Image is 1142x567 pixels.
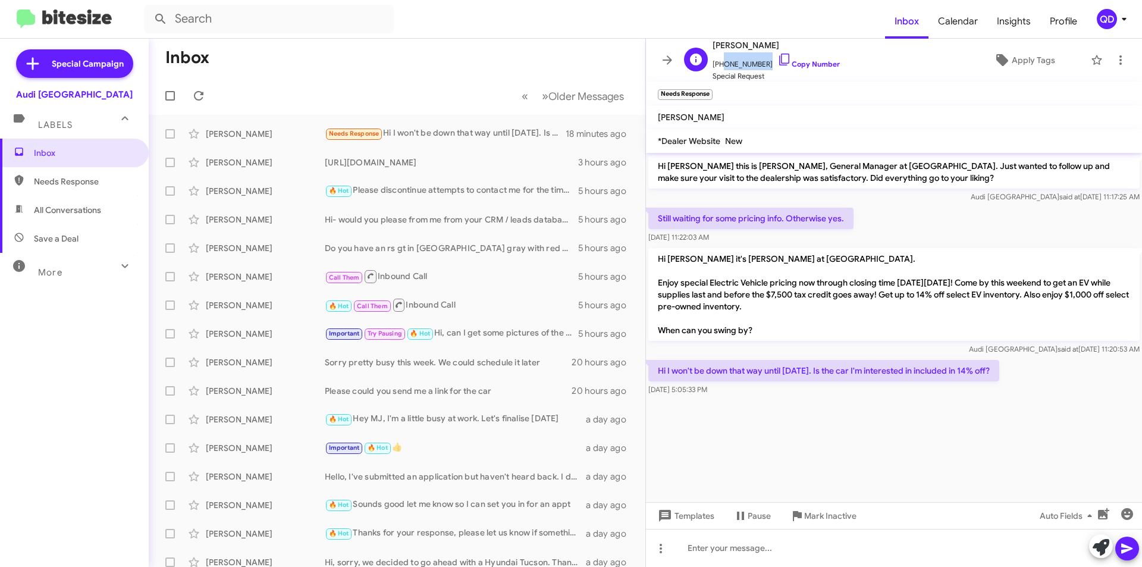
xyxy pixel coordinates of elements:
[206,356,325,368] div: [PERSON_NAME]
[928,4,987,39] a: Calendar
[566,128,636,140] div: 18 minutes ago
[987,4,1040,39] a: Insights
[748,505,771,527] span: Pause
[329,444,360,452] span: Important
[206,242,325,254] div: [PERSON_NAME]
[206,385,325,397] div: [PERSON_NAME]
[572,356,636,368] div: 20 hours ago
[804,505,857,527] span: Mark Inactive
[1087,9,1129,29] button: QD
[34,176,135,187] span: Needs Response
[578,185,636,197] div: 5 hours ago
[325,327,578,340] div: Hi, can I get some pictures of the black Q8 sportback with tan seats?
[325,356,572,368] div: Sorry pretty busy this week. We could schedule it later
[725,136,742,146] span: New
[52,58,124,70] span: Special Campaign
[329,530,349,537] span: 🔥 Hot
[206,471,325,483] div: [PERSON_NAME]
[648,360,999,381] p: Hi I won't be down that way until [DATE]. Is the car I'm interested in included in 14% off?
[16,89,133,101] div: Audi [GEOGRAPHIC_DATA]
[329,501,349,509] span: 🔥 Hot
[548,90,624,103] span: Older Messages
[648,155,1140,189] p: Hi [PERSON_NAME] this is [PERSON_NAME], General Manager at [GEOGRAPHIC_DATA]. Just wanted to foll...
[578,271,636,283] div: 5 hours ago
[34,204,101,216] span: All Conversations
[578,156,636,168] div: 3 hours ago
[724,505,780,527] button: Pause
[206,185,325,197] div: [PERSON_NAME]
[572,385,636,397] div: 20 hours ago
[586,442,636,454] div: a day ago
[515,84,631,108] nav: Page navigation example
[368,330,402,337] span: Try Pausing
[542,89,548,104] span: »
[144,5,394,33] input: Search
[206,299,325,311] div: [PERSON_NAME]
[1097,9,1117,29] div: QD
[648,233,709,242] span: [DATE] 11:22:03 AM
[713,52,840,70] span: [PHONE_NUMBER]
[969,344,1140,353] span: Audi [GEOGRAPHIC_DATA] [DATE] 11:20:53 AM
[325,297,578,312] div: Inbound Call
[357,302,388,310] span: Call Them
[325,269,578,284] div: Inbound Call
[329,130,379,137] span: Needs Response
[1040,4,1087,39] span: Profile
[368,444,388,452] span: 🔥 Hot
[325,156,578,168] div: [URL][DOMAIN_NAME]
[410,330,430,337] span: 🔥 Hot
[325,184,578,198] div: Please discontinue attempts to contact me for the time being. We are holding off for the moment. ...
[658,89,713,100] small: Needs Response
[578,214,636,225] div: 5 hours ago
[713,70,840,82] span: Special Request
[971,192,1140,201] span: Audi [GEOGRAPHIC_DATA] [DATE] 11:17:25 AM
[325,441,586,455] div: 👍
[325,214,578,225] div: Hi- would you please from me from your CRM / leads database? Thank you.
[578,299,636,311] div: 5 hours ago
[655,505,714,527] span: Templates
[586,413,636,425] div: a day ago
[325,471,586,483] div: Hello, I've submitted an application but haven't heard back. I don't want to do the trip out ther...
[34,233,79,245] span: Save a Deal
[648,248,1140,341] p: Hi [PERSON_NAME] it's [PERSON_NAME] at [GEOGRAPHIC_DATA]. Enjoy special Electric Vehicle pricing ...
[514,84,535,108] button: Previous
[329,415,349,423] span: 🔥 Hot
[38,267,62,278] span: More
[325,412,586,426] div: Hey MJ, I'm a little busy at work. Let's finalise [DATE]
[329,274,360,281] span: Call Them
[206,413,325,425] div: [PERSON_NAME]
[648,385,707,394] span: [DATE] 5:05:33 PM
[329,330,360,337] span: Important
[1030,505,1106,527] button: Auto Fields
[658,136,720,146] span: *Dealer Website
[325,527,586,540] div: Thanks for your response, please let us know if something comes up in certified or lease.
[578,242,636,254] div: 5 hours ago
[206,271,325,283] div: [PERSON_NAME]
[578,328,636,340] div: 5 hours ago
[780,505,866,527] button: Mark Inactive
[648,208,854,229] p: Still waiting for some pricing info. Otherwise yes.
[1058,344,1078,353] span: said at
[522,89,528,104] span: «
[586,499,636,511] div: a day ago
[325,242,578,254] div: Do you have an rs gt in [GEOGRAPHIC_DATA] gray with red calipers?
[38,120,73,130] span: Labels
[165,48,209,67] h1: Inbox
[658,112,724,123] span: [PERSON_NAME]
[329,302,349,310] span: 🔥 Hot
[325,498,586,512] div: Sounds good let me know so I can set you in for an appt
[206,128,325,140] div: [PERSON_NAME]
[206,528,325,540] div: [PERSON_NAME]
[206,442,325,454] div: [PERSON_NAME]
[586,471,636,483] div: a day ago
[325,385,572,397] div: Please could you send me a link for the car
[963,49,1085,71] button: Apply Tags
[329,187,349,195] span: 🔥 Hot
[206,499,325,511] div: [PERSON_NAME]
[586,528,636,540] div: a day ago
[885,4,928,39] a: Inbox
[1040,505,1097,527] span: Auto Fields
